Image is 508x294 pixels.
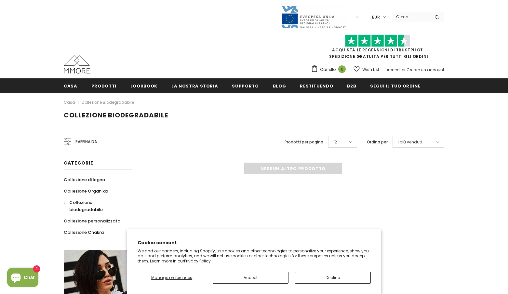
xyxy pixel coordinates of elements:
[64,177,105,183] span: Collezione di legno
[151,275,192,280] span: Manage preferences
[232,83,259,89] span: supporto
[91,78,116,93] a: Prodotti
[232,78,259,93] a: supporto
[281,5,346,29] img: Javni Razpis
[130,78,157,93] a: Lookbook
[64,160,93,166] span: Categorie
[81,100,134,105] a: Collezione biodegradabile
[367,139,388,145] label: Ordina per
[91,83,116,89] span: Prodotti
[347,83,356,89] span: B2B
[64,55,90,73] img: Casi MMORE
[64,215,120,227] a: Collezione personalizzata
[311,37,444,59] span: SPEDIZIONE GRATUITA PER TUTTI GLI ORDINI
[354,64,379,75] a: Wish List
[64,185,108,197] a: Collezione Organika
[64,83,77,89] span: Casa
[362,66,379,73] span: Wish List
[345,34,410,47] img: Fidati di Pilot Stars
[64,227,104,238] a: Collezione Chakra
[392,12,430,21] input: Search Site
[138,239,371,246] h2: Cookie consent
[273,83,286,89] span: Blog
[332,47,423,53] a: Acquista le recensioni di TrustPilot
[338,65,346,73] span: 0
[300,83,333,89] span: Restituendo
[130,83,157,89] span: Lookbook
[64,197,125,215] a: Collezione biodegradabile
[64,174,105,185] a: Collezione di legno
[333,139,337,145] span: 12
[5,268,40,289] inbox-online-store-chat: Shopify online store chat
[213,272,288,284] button: Accept
[64,111,168,120] span: Collezione biodegradabile
[137,272,206,284] button: Manage preferences
[64,78,77,93] a: Casa
[69,199,103,213] span: Collezione biodegradabile
[295,272,371,284] button: Decline
[64,99,75,106] a: Casa
[138,248,371,264] p: We and our partners, including Shopify, use cookies and other technologies to personalize your ex...
[171,83,218,89] span: La nostra storia
[407,67,444,73] a: Creare un account
[64,229,104,235] span: Collezione Chakra
[285,139,323,145] label: Prodotti per pagina
[370,83,420,89] span: Segui il tuo ordine
[300,78,333,93] a: Restituendo
[372,14,380,20] span: EUR
[387,67,401,73] a: Accedi
[402,67,406,73] span: or
[398,139,422,145] span: I più venduti
[311,65,349,74] a: Carrello 0
[370,78,420,93] a: Segui il tuo ordine
[281,14,346,20] a: Javni Razpis
[75,138,97,145] span: Raffina da
[64,218,120,224] span: Collezione personalizzata
[184,258,211,264] a: Privacy Policy
[64,188,108,194] span: Collezione Organika
[273,78,286,93] a: Blog
[171,78,218,93] a: La nostra storia
[320,66,336,73] span: Carrello
[347,78,356,93] a: B2B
